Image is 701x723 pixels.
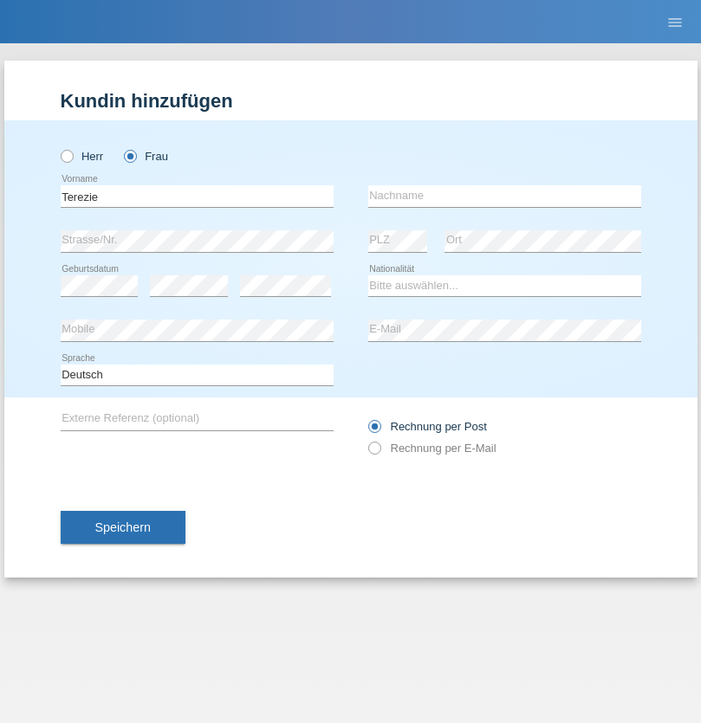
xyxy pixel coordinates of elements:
input: Rechnung per E-Mail [368,442,380,463]
span: Speichern [95,520,151,534]
label: Herr [61,150,104,163]
label: Rechnung per Post [368,420,487,433]
label: Frau [124,150,168,163]
h1: Kundin hinzufügen [61,90,641,112]
a: menu [658,16,692,27]
input: Herr [61,150,72,161]
i: menu [666,14,684,31]
label: Rechnung per E-Mail [368,442,497,455]
input: Rechnung per Post [368,420,380,442]
input: Frau [124,150,135,161]
button: Speichern [61,511,185,544]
